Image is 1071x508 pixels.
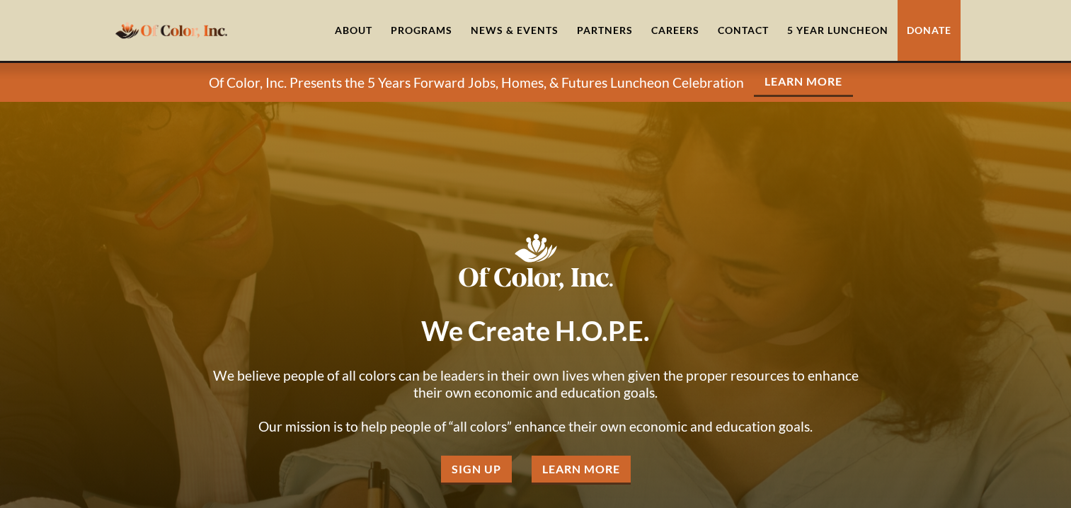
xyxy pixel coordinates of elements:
a: home [111,13,231,47]
a: Sign Up [441,456,512,485]
a: Learn More [754,68,853,97]
p: Of Color, Inc. Presents the 5 Years Forward Jobs, Homes, & Futures Luncheon Celebration [209,74,744,91]
strong: We Create H.O.P.E. [421,314,650,347]
div: Programs [391,23,452,37]
a: Learn More [532,456,631,485]
p: We believe people of all colors can be leaders in their own lives when given the proper resources... [203,367,869,435]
